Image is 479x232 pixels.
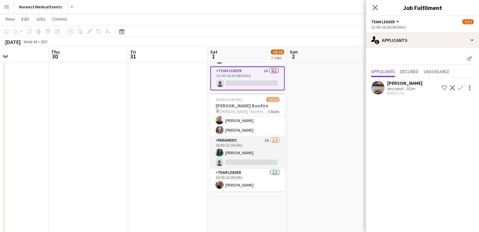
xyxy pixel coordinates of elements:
a: Comms [50,15,70,23]
span: Week 44 [22,39,39,44]
span: Sun [290,49,298,55]
app-card-role: Paramedic1A1/216:00-22:00 (6h)[PERSON_NAME] [210,137,285,169]
div: 253m [404,86,416,91]
h3: [PERSON_NAME] Bonfire [210,103,285,109]
span: Edit [21,16,29,22]
button: Norwest Medical Events [14,0,68,13]
a: Jobs [33,15,48,23]
div: 12:00-16:30 (4h30m) [371,25,474,30]
span: 11/12 [266,97,279,102]
div: [DATE] [5,39,21,45]
app-job-card: 16:00-22:00 (6h)11/12[PERSON_NAME] Bonfire [PERSON_NAME] - Bonfire & Fireworks5 Roles[PERSON_NAME... [210,93,285,191]
div: 2 Jobs [271,55,284,60]
span: Applicants [371,69,395,74]
span: Declined [400,69,418,74]
span: Sat [210,49,218,55]
app-card-role: Team Leader1A0/112:00-16:30 (4h30m) [210,66,285,90]
a: Edit [19,15,32,23]
span: 18/24 [271,50,284,55]
span: 2 [289,53,298,60]
span: 1 [209,53,218,60]
div: BST [41,39,48,44]
span: [PERSON_NAME] - Bonfire & Fireworks [220,109,268,114]
a: View [3,15,17,23]
app-card-role: Team Leader1/116:00-22:00 (6h)[PERSON_NAME] [210,169,285,191]
span: Thu [51,49,60,55]
span: Team Leader [371,19,395,24]
span: Fri [131,49,136,55]
h3: Job Fulfilment [366,3,479,12]
div: Applicants [366,32,479,48]
span: Comms [52,16,67,22]
span: 7/12 [462,19,474,24]
div: Not rated [387,86,404,91]
span: 30 [50,53,60,60]
span: Unavailable [424,69,449,74]
span: 5 Roles [268,109,279,114]
span: Jobs [36,16,46,22]
span: 31 [130,53,136,60]
button: Team Leader [371,19,400,24]
span: 16:00-22:00 (6h) [216,97,242,102]
div: [DATE] 11:43 [387,91,422,95]
span: View [5,16,15,22]
div: [PERSON_NAME] [387,80,422,86]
